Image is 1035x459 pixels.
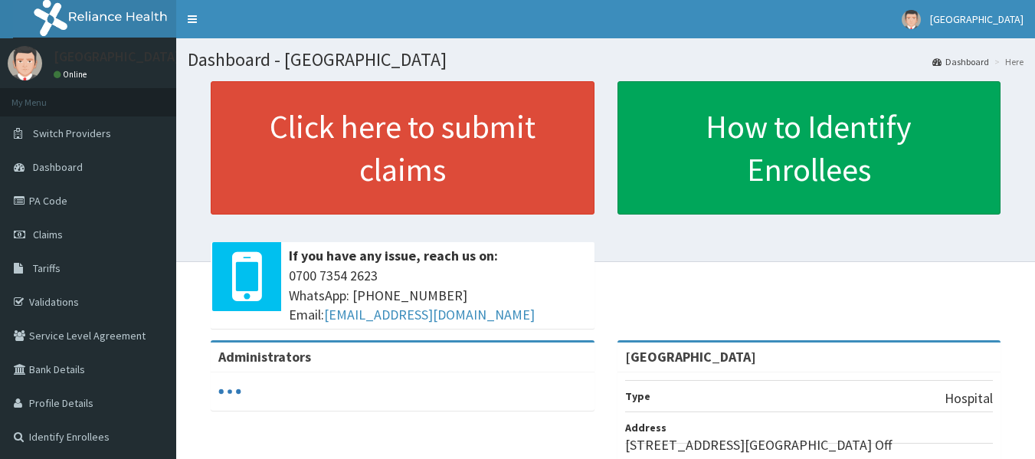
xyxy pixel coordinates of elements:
span: Switch Providers [33,126,111,140]
h1: Dashboard - [GEOGRAPHIC_DATA] [188,50,1024,70]
a: Click here to submit claims [211,81,594,215]
a: [EMAIL_ADDRESS][DOMAIN_NAME] [324,306,535,323]
img: User Image [902,10,921,29]
svg: audio-loading [218,380,241,403]
strong: [GEOGRAPHIC_DATA] [625,348,756,366]
p: Hospital [945,389,993,408]
b: Address [625,421,667,434]
span: Claims [33,228,63,241]
a: Online [54,69,90,80]
a: Dashboard [932,55,989,68]
span: 0700 7354 2623 WhatsApp: [PHONE_NUMBER] Email: [289,266,587,325]
a: How to Identify Enrollees [617,81,1001,215]
span: [GEOGRAPHIC_DATA] [930,12,1024,26]
span: Tariffs [33,261,61,275]
b: If you have any issue, reach us on: [289,247,498,264]
img: User Image [8,46,42,80]
li: Here [991,55,1024,68]
b: Administrators [218,348,311,366]
b: Type [625,389,650,403]
span: Dashboard [33,160,83,174]
p: [GEOGRAPHIC_DATA] [54,50,180,64]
